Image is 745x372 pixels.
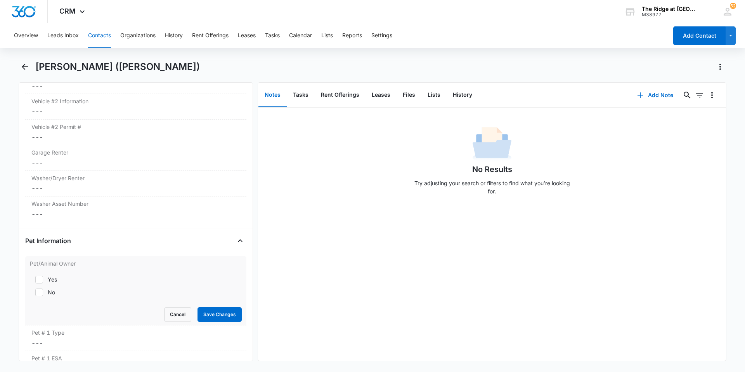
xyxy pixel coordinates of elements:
div: Vehicle #2 Permit #--- [25,120,246,145]
label: Washer/Dryer Renter [31,174,240,182]
div: Pet # 1 Type--- [25,325,246,351]
h1: [PERSON_NAME] ([PERSON_NAME]) [35,61,200,73]
button: Leases [366,83,397,107]
h1: No Results [472,163,512,175]
div: account name [642,6,698,12]
div: Vehicle #2 Information--- [25,94,246,120]
button: History [165,23,183,48]
label: Vehicle #2 Permit # [31,123,240,131]
button: Rent Offerings [315,83,366,107]
button: Organizations [120,23,156,48]
label: Pet # 1 ESA [31,354,240,362]
label: Pet # 1 Type [31,329,240,337]
dd: --- [31,338,240,348]
button: Settings [371,23,392,48]
button: Files [397,83,421,107]
button: Filters [693,89,706,101]
button: Tasks [265,23,280,48]
div: Garage Renter--- [25,145,246,171]
button: Notes [258,83,287,107]
button: Leads Inbox [47,23,79,48]
button: Lists [321,23,333,48]
button: Overflow Menu [706,89,718,101]
button: Add Note [629,86,681,104]
button: Search... [681,89,693,101]
span: CRM [59,7,76,15]
dd: --- [31,81,240,90]
div: Yes [48,275,57,283]
dd: --- [31,184,240,193]
button: Reports [342,23,362,48]
button: Add Contact [673,26,726,45]
button: Calendar [289,23,312,48]
button: History [447,83,478,107]
button: Leases [238,23,256,48]
img: No Data [473,125,511,163]
dd: --- [31,209,240,219]
div: account id [642,12,698,17]
div: Washer Asset Number--- [25,196,246,222]
h4: Pet Information [25,236,71,245]
button: Save Changes [198,307,242,322]
p: Try adjusting your search or filters to find what you’re looking for. [411,179,573,195]
label: Vehicle #2 Information [31,97,240,105]
button: Tasks [287,83,315,107]
button: Actions [714,61,726,73]
label: Washer Asset Number [31,200,240,208]
button: Contacts [88,23,111,48]
label: Garage Renter [31,148,240,156]
div: notifications count [730,3,736,9]
button: Lists [421,83,447,107]
button: Overview [14,23,38,48]
label: Pet/Animal Owner [30,259,242,268]
button: Back [19,61,31,73]
div: Washer/Dryer Renter--- [25,171,246,196]
span: 52 [730,3,736,9]
button: Close [234,235,246,247]
dd: --- [31,158,240,167]
div: No [48,288,55,296]
button: Rent Offerings [192,23,229,48]
dd: --- [31,132,240,142]
button: Cancel [164,307,191,322]
dd: --- [31,107,240,116]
